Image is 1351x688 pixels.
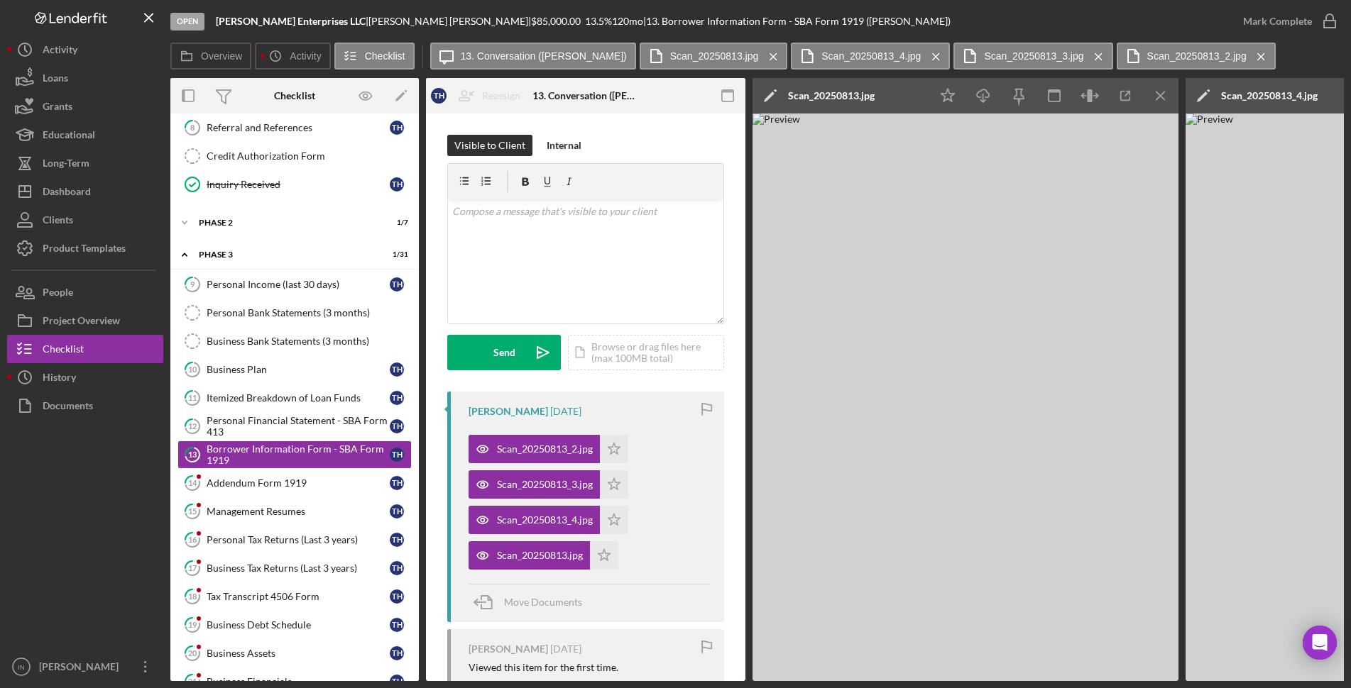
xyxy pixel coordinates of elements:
[7,64,163,92] button: Loans
[7,35,163,64] button: Activity
[643,16,951,27] div: | 13. Borrower Information Form - SBA Form 1919 ([PERSON_NAME])
[43,206,73,238] div: Clients
[469,662,618,673] div: Viewed this item for the first time.
[390,561,404,575] div: T H
[550,643,581,655] time: 2025-08-13 21:12
[255,43,330,70] button: Activity
[390,448,404,462] div: T H
[199,218,373,227] div: Phase 2
[791,43,950,70] button: Scan_20250813_4.jpg
[383,250,408,259] div: 1 / 31
[35,653,128,684] div: [PERSON_NAME]
[207,443,390,466] div: Borrower Information Form - SBA Form 1919
[497,550,583,561] div: Scan_20250813.jpg
[753,113,1178,681] img: Preview
[43,92,72,124] div: Grants
[188,393,197,402] tspan: 11
[7,177,163,206] button: Dashboard
[207,648,390,659] div: Business Assets
[177,554,412,582] a: 17Business Tax Returns (Last 3 years)TH
[177,639,412,667] a: 20Business AssetsTH
[43,64,68,96] div: Loans
[540,135,589,156] button: Internal
[612,16,643,27] div: 120 mo
[188,592,197,601] tspan: 18
[207,307,411,318] div: Personal Bank Statements (3 months)
[207,562,390,574] div: Business Tax Returns (Last 3 years)
[1117,43,1276,70] button: Scan_20250813_2.jpg
[550,406,581,417] time: 2025-08-13 21:25
[188,535,197,544] tspan: 16
[207,122,390,133] div: Referral and References
[504,596,582,608] span: Move Documents
[216,16,368,27] div: |
[201,50,242,62] label: Overview
[461,50,627,62] label: 13. Conversation ([PERSON_NAME])
[207,477,390,489] div: Addendum Form 1919
[43,149,89,181] div: Long-Term
[469,584,596,620] button: Move Documents
[170,43,251,70] button: Overview
[390,277,404,292] div: T H
[1221,90,1318,101] div: Scan_20250813_4.jpg
[190,279,195,289] tspan: 9
[383,218,408,227] div: 1 / 7
[953,43,1112,70] button: Scan_20250813_3.jpg
[430,43,636,70] button: 13. Conversation ([PERSON_NAME])
[207,415,390,438] div: Personal Financial Statement - SBA Form 413
[207,364,390,375] div: Business Plan
[821,50,921,62] label: Scan_20250813_4.jpg
[640,43,788,70] button: Scan_20250813.jpg
[585,16,612,27] div: 13.5 %
[43,278,73,310] div: People
[43,392,93,423] div: Documents
[188,563,197,572] tspan: 17
[1147,50,1247,62] label: Scan_20250813_2.jpg
[188,648,197,658] tspan: 20
[390,391,404,405] div: T H
[177,142,412,170] a: Credit Authorization Form
[177,299,412,327] a: Personal Bank Statements (3 months)
[190,123,195,132] tspan: 8
[497,479,593,490] div: Scan_20250813_3.jpg
[547,135,581,156] div: Internal
[188,506,197,516] tspan: 15
[7,278,163,306] a: People
[199,250,373,259] div: Phase 3
[290,50,321,62] label: Activity
[216,15,366,27] b: [PERSON_NAME] Enterprises LLC
[177,384,412,412] a: 11Itemized Breakdown of Loan FundsTH
[177,526,412,554] a: 16Personal Tax Returns (Last 3 years)TH
[7,206,163,234] button: Clients
[447,335,561,370] button: Send
[424,82,535,110] button: THReassign
[177,582,412,611] a: 18Tax Transcript 4506 FormTH
[274,90,315,101] div: Checklist
[207,534,390,545] div: Personal Tax Returns (Last 3 years)
[334,43,415,70] button: Checklist
[531,16,585,27] div: $85,000.00
[447,135,532,156] button: Visible to Client
[390,177,404,192] div: T H
[390,476,404,490] div: T H
[7,149,163,177] a: Long-Term
[7,363,163,392] button: History
[469,541,618,570] button: Scan_20250813.jpg
[368,16,531,27] div: [PERSON_NAME] [PERSON_NAME] |
[207,591,390,602] div: Tax Transcript 4506 Form
[7,92,163,121] button: Grants
[43,363,76,395] div: History
[469,506,628,534] button: Scan_20250813_4.jpg
[7,234,163,262] button: Product Templates
[497,514,593,526] div: Scan_20250813_4.jpg
[207,506,390,517] div: Management Resumes
[177,270,412,299] a: 9Personal Income (last 30 days)TH
[7,653,163,681] button: IN[PERSON_NAME]
[7,306,163,335] button: Project Overview
[497,443,593,455] div: Scan_20250813_2.jpg
[7,335,163,363] button: Checklist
